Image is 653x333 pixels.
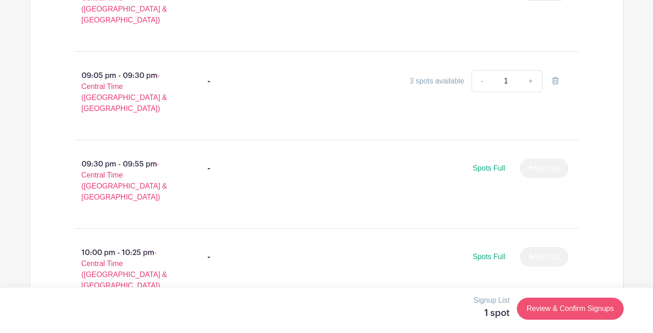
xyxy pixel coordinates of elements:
[208,251,210,262] div: -
[208,163,210,174] div: -
[410,76,464,87] div: 3 spots available
[472,253,505,261] span: Spots Full
[472,70,493,92] a: -
[82,72,167,112] span: - Central Time ([GEOGRAPHIC_DATA] & [GEOGRAPHIC_DATA])
[473,295,510,306] p: Signup List
[472,164,505,172] span: Spots Full
[517,298,623,320] a: Review & Confirm Signups
[519,70,542,92] a: +
[60,67,193,118] p: 09:05 pm - 09:30 pm
[473,308,510,319] h5: 1 spot
[82,160,167,201] span: - Central Time ([GEOGRAPHIC_DATA] & [GEOGRAPHIC_DATA])
[208,76,210,87] div: -
[60,155,193,206] p: 09:30 pm - 09:55 pm
[60,244,193,295] p: 10:00 pm - 10:25 pm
